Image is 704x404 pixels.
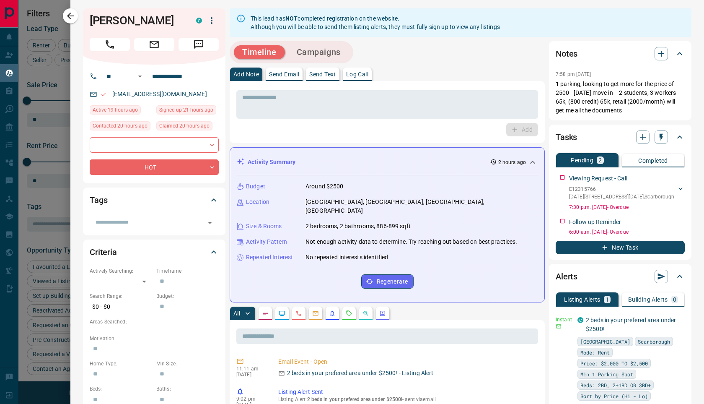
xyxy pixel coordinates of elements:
span: Contacted 20 hours ago [93,122,148,130]
div: Thu Sep 11 2025 [156,121,219,133]
span: Active 19 hours ago [93,106,138,114]
svg: Lead Browsing Activity [279,310,285,317]
button: Regenerate [361,274,414,289]
h2: Alerts [556,270,577,283]
a: 2 beds in your prefered area under $2500! [586,317,676,332]
span: 2 beds in your prefered area under $2500! [307,396,403,402]
p: Send Text [309,71,336,77]
p: No repeated interests identified [305,253,388,262]
p: Home Type: [90,360,152,368]
p: Follow up Reminder [569,218,621,227]
h2: Tags [90,193,107,207]
p: Completed [638,158,668,164]
strong: NOT [285,15,298,22]
p: Min Size: [156,360,219,368]
p: Not enough activity data to determine. Try reaching out based on best practices. [305,237,518,246]
span: [GEOGRAPHIC_DATA] [580,337,630,346]
span: Call [90,38,130,51]
p: Timeframe: [156,267,219,275]
span: Message [179,38,219,51]
div: Thu Sep 11 2025 [90,121,152,133]
h2: Notes [556,47,577,60]
p: [GEOGRAPHIC_DATA], [GEOGRAPHIC_DATA], [GEOGRAPHIC_DATA], [GEOGRAPHIC_DATA] [305,198,538,215]
p: Viewing Request - Call [569,174,627,183]
div: Activity Summary2 hours ago [237,154,538,170]
p: Listing Alert Sent [278,388,535,396]
p: Motivation: [90,335,219,342]
span: Scarborough [638,337,670,346]
p: 1 [606,297,609,302]
button: Open [135,71,145,81]
a: [EMAIL_ADDRESS][DOMAIN_NAME] [112,91,207,97]
span: Mode: Rent [580,348,610,357]
div: Criteria [90,242,219,262]
p: 2 [598,157,602,163]
svg: Calls [295,310,302,317]
div: HOT [90,159,219,175]
svg: Emails [312,310,319,317]
p: [DATE][STREET_ADDRESS][DATE] , Scarborough [569,193,675,201]
svg: Requests [346,310,352,317]
p: Around $2500 [305,182,344,191]
p: 2 beds in your prefered area under $2500! - Listing Alert [287,369,434,378]
h2: Criteria [90,245,117,259]
p: Instant [556,316,572,323]
svg: Email [556,323,562,329]
div: E12315766[DATE][STREET_ADDRESS][DATE],Scarborough [569,184,685,202]
p: Email Event - Open [278,357,535,366]
div: Thu Sep 11 2025 [90,105,152,117]
p: Activity Pattern [246,237,287,246]
svg: Agent Actions [379,310,386,317]
p: All [233,310,240,316]
p: 7:58 pm [DATE] [556,71,591,77]
p: Send Email [269,71,299,77]
p: Log Call [346,71,368,77]
p: [DATE] [236,372,266,378]
svg: Notes [262,310,269,317]
p: 2 hours ago [498,159,526,166]
button: Open [204,217,216,229]
div: Tags [90,190,219,210]
p: $0 - $0 [90,300,152,314]
h1: [PERSON_NAME] [90,14,184,27]
p: Areas Searched: [90,318,219,326]
div: Thu Sep 11 2025 [156,105,219,117]
p: Search Range: [90,292,152,300]
p: 0 [673,297,676,302]
span: Beds: 2BD, 2+1BD OR 3BD+ [580,381,651,389]
p: Baths: [156,385,219,393]
p: Beds: [90,385,152,393]
p: Budget [246,182,265,191]
p: Pending [571,157,593,163]
p: Listing Alerts [564,297,600,302]
button: New Task [556,241,685,254]
span: Sort by Price (Hi - Lo) [580,392,648,400]
svg: Listing Alerts [329,310,336,317]
p: Activity Summary [248,158,295,167]
span: Signed up 21 hours ago [159,106,213,114]
p: Location [246,198,269,206]
div: condos.ca [196,18,202,23]
p: 1 parking, looking to get more for the price of 2500 - [DATE] move in -- 2 students, 3 workers --... [556,80,685,115]
p: Budget: [156,292,219,300]
span: Email [134,38,174,51]
svg: Email Valid [101,91,106,97]
p: E12315766 [569,185,675,193]
p: 6:00 a.m. [DATE] - Overdue [569,228,685,236]
p: 11:11 am [236,366,266,372]
p: Repeated Interest [246,253,293,262]
p: 7:30 p.m. [DATE] - Overdue [569,203,685,211]
p: Actively Searching: [90,267,152,275]
button: Timeline [234,45,285,59]
span: Claimed 20 hours ago [159,122,210,130]
div: Tasks [556,127,685,147]
p: Building Alerts [628,297,668,302]
span: Price: $2,000 TO $2,500 [580,359,648,368]
div: condos.ca [577,317,583,323]
div: Alerts [556,266,685,287]
h2: Tasks [556,130,577,144]
p: Listing Alert : - sent via email [278,396,535,402]
svg: Opportunities [362,310,369,317]
p: Size & Rooms [246,222,282,231]
p: 9:02 pm [236,396,266,402]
